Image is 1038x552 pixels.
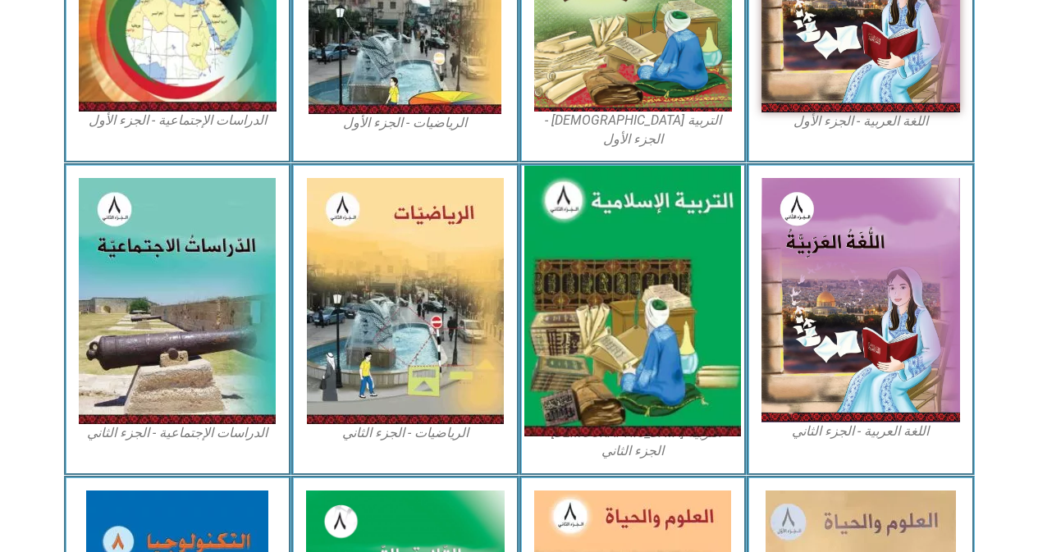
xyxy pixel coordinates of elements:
[79,112,277,130] figcaption: الدراسات الإجتماعية - الجزء الأول​
[761,112,960,130] figcaption: اللغة العربية - الجزء الأول​
[761,422,960,440] figcaption: اللغة العربية - الجزء الثاني
[534,424,733,461] figcaption: التربية [DEMOGRAPHIC_DATA] - الجزء الثاني
[306,114,505,132] figcaption: الرياضيات - الجزء الأول​
[306,424,505,442] figcaption: الرياضيات - الجزء الثاني
[79,424,277,442] figcaption: الدراسات الإجتماعية - الجزء الثاني
[534,112,733,148] figcaption: التربية [DEMOGRAPHIC_DATA] - الجزء الأول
